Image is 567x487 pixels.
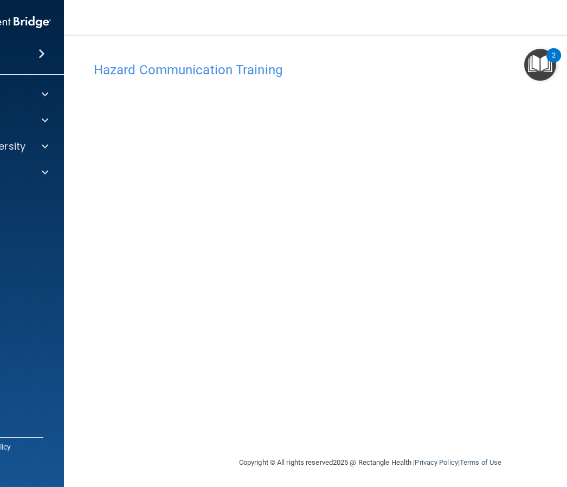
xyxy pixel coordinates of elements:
[415,458,458,466] a: Privacy Policy
[460,458,501,466] a: Terms of Use
[524,49,556,81] button: Open Resource Center, 2 new notifications
[552,55,556,69] div: 2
